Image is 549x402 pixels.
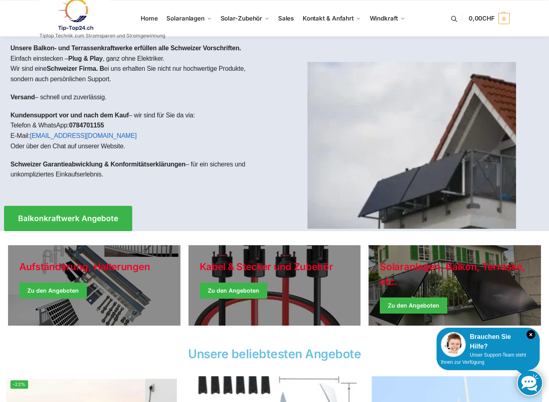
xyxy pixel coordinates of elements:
i: Schließen [526,330,535,339]
span: Kontakt & Anfahrt [303,14,354,22]
a: Winter Jackets [369,245,541,326]
strong: 0784701155 [69,122,104,129]
a: 0,00CHF 0 [469,6,510,31]
span: CHF [482,14,495,22]
img: Customer service [441,332,466,357]
span: Solaranlagen [166,14,205,22]
strong: Plug & Play [68,55,103,62]
span: 0 [498,13,510,24]
p: Tiptop Technik zum Stromsparen und Stromgewinnung [39,33,165,38]
a: Solaranlagen [163,0,215,37]
h2: Unsere beliebtesten Angebote [4,348,545,360]
a: Solar-Zubehör [217,0,272,37]
p: – für ein sicheres und unkompliziertes Einkaufserlebnis. [10,159,268,180]
strong: Unsere Balkon- und Terrassenkraftwerke erfüllen alle Schweizer Vorschriften. [10,45,241,51]
a: [EMAIL_ADDRESS][DOMAIN_NAME] [30,132,137,139]
span: Balkonkraftwerk Angebote [18,215,118,222]
a: Holiday Style [188,245,361,326]
span: Solar-Zubehör [221,14,262,22]
a: Holiday Style [8,245,180,326]
strong: Versand [10,94,35,100]
span: Windkraft [370,14,398,22]
span: Sales [278,14,294,22]
div: Brauchen Sie Hilfe? [441,332,535,351]
strong: Schweizer Firma. B [47,65,104,72]
span: 0,00 [469,14,495,22]
img: Home 1 [307,62,516,229]
p: – schnell und zuverlässig. [10,92,268,103]
p: – wir sind für Sie da via: Telefon & WhatsApp: E-Mail: Oder über den Chat auf unserer Website. [10,110,268,151]
a: Kontakt & Anfahrt [299,0,364,37]
p: Wir sind eine ei uns erhalten Sie nicht nur hochwertige Produkte, sondern auch persönlichen Support. [10,64,268,84]
span: Unser Support-Team steht Ihnen zur Verfügung [441,352,526,365]
div: Einfach einstecken – , ganz ohne Elektriker. [4,37,274,194]
a: Balkonkraftwerk Angebote [4,206,132,231]
a: Windkraft [366,0,408,37]
a: Sales [274,0,297,37]
strong: Schweizer Garantieabwicklung & Konformitätserklärungen [10,161,186,168]
strong: Kundensupport vor und nach dem Kauf [10,112,129,119]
